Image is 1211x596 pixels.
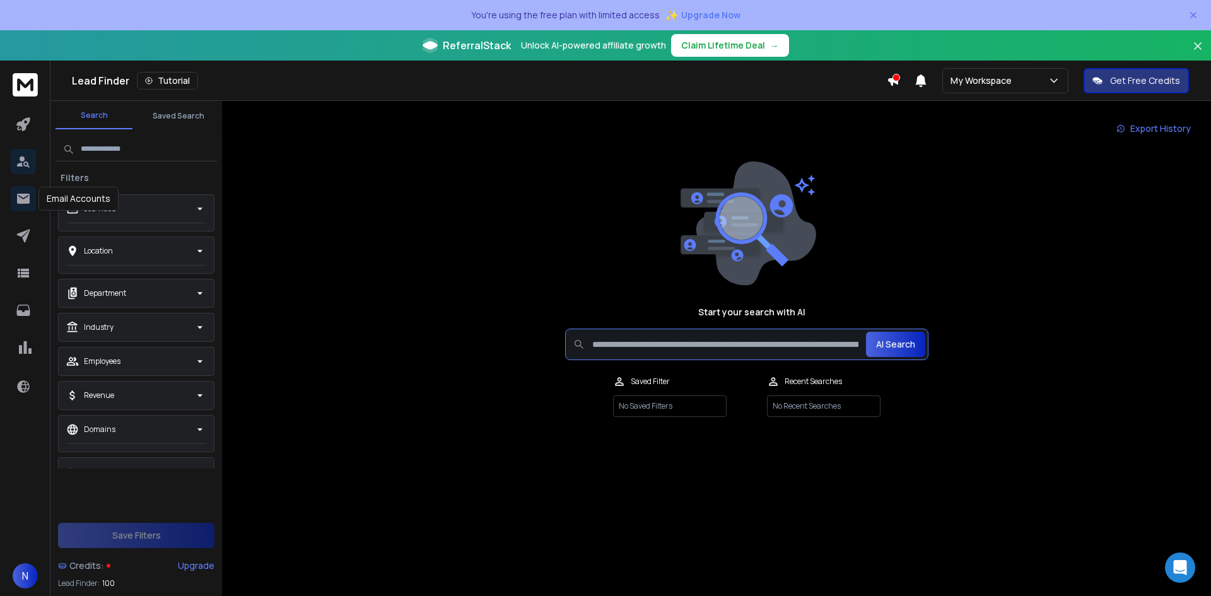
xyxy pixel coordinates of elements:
p: No Saved Filters [613,395,727,417]
span: → [770,39,779,52]
p: My Workspace [951,74,1017,87]
p: You're using the free plan with limited access [471,9,660,21]
span: Upgrade Now [681,9,740,21]
p: No Recent Searches [767,395,880,417]
button: N [13,563,38,588]
p: Employees [84,356,120,366]
p: Location [84,246,113,256]
p: Revenue [84,390,114,400]
a: Credits:Upgrade [58,553,214,578]
p: Recent Searches [785,377,842,387]
button: Close banner [1190,38,1206,68]
p: Management [81,467,129,477]
p: Get Free Credits [1110,74,1180,87]
a: Export History [1106,116,1201,141]
div: Lead Finder [72,72,887,90]
span: Credits: [69,559,104,572]
div: Upgrade [178,559,214,572]
div: Email Accounts [38,187,119,211]
p: Domains [84,424,115,435]
h1: Start your search with AI [698,306,805,318]
button: ✨Upgrade Now [665,3,740,28]
button: Get Free Credits [1084,68,1189,93]
button: Tutorial [137,72,198,90]
button: AI Search [866,332,925,357]
p: Saved Filter [631,377,670,387]
span: ReferralStack [443,38,511,53]
button: Saved Search [140,103,217,129]
button: Search [56,103,132,129]
div: Open Intercom Messenger [1165,552,1195,583]
p: Lead Finder: [58,578,100,588]
button: Claim Lifetime Deal→ [671,34,789,57]
p: Unlock AI-powered affiliate growth [521,39,666,52]
span: 100 [102,578,115,588]
p: Industry [84,322,114,332]
h3: Filters [56,172,94,184]
span: ✨ [665,6,679,24]
img: image [677,161,816,286]
p: Department [84,288,126,298]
